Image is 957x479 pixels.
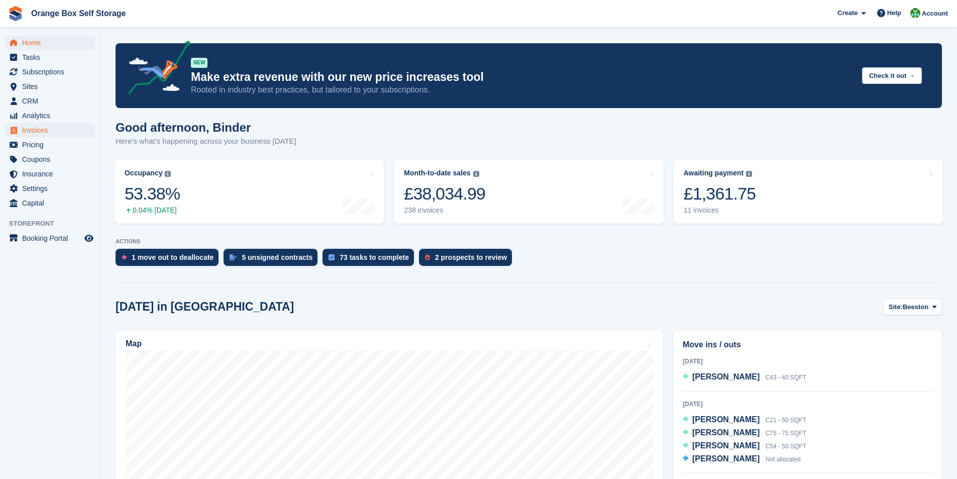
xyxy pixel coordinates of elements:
div: 0.04% [DATE] [125,206,180,215]
p: Here's what's happening across your business [DATE] [116,136,296,147]
img: prospect-51fa495bee0391a8d652442698ab0144808aea92771e9ea1ae160a38d050c398.svg [425,254,430,260]
div: 1 move out to deallocate [132,253,214,261]
a: menu [5,123,95,137]
div: £1,361.75 [684,183,756,204]
div: Awaiting payment [684,169,744,177]
a: [PERSON_NAME] C21 - 50 SQFT [683,414,806,427]
p: Make extra revenue with our new price increases tool [191,70,854,84]
img: stora-icon-8386f47178a22dfd0bd8f6a31ec36ba5ce8667c1dd55bd0f319d3a0aa187defe.svg [8,6,23,21]
a: menu [5,152,95,166]
p: ACTIONS [116,238,942,245]
span: Help [887,8,901,18]
span: Insurance [22,167,82,181]
span: Beeston [903,302,928,312]
span: Subscriptions [22,65,82,79]
span: C21 - 50 SQFT [766,417,806,424]
a: 73 tasks to complete [323,249,419,271]
a: menu [5,65,95,79]
a: menu [5,79,95,93]
span: Pricing [22,138,82,152]
span: [PERSON_NAME] [692,372,760,381]
a: Orange Box Self Storage [27,5,130,22]
img: Binder Bhardwaj [910,8,920,18]
div: Occupancy [125,169,162,177]
span: Not allocated [766,456,801,463]
div: NEW [191,58,207,68]
img: move_outs_to_deallocate_icon-f764333ba52eb49d3ac5e1228854f67142a1ed5810a6f6cc68b1a99e826820c5.svg [122,254,127,260]
a: [PERSON_NAME] C43 - 40 SQFT [683,371,806,384]
button: Site: Beeston [883,299,942,315]
span: Sites [22,79,82,93]
span: Home [22,36,82,50]
a: 2 prospects to review [419,249,517,271]
h1: Good afternoon, Binder [116,121,296,134]
img: icon-info-grey-7440780725fd019a000dd9b08b2336e03edf1995a4989e88bcd33f0948082b44.svg [746,171,752,177]
div: Month-to-date sales [404,169,470,177]
a: menu [5,196,95,210]
div: [DATE] [683,400,932,409]
span: Settings [22,181,82,196]
button: Check it out → [862,67,922,84]
span: [PERSON_NAME] [692,454,760,463]
a: menu [5,36,95,50]
a: [PERSON_NAME] Not allocated [683,453,801,466]
a: menu [5,167,95,181]
img: icon-info-grey-7440780725fd019a000dd9b08b2336e03edf1995a4989e88bcd33f0948082b44.svg [165,171,171,177]
span: Analytics [22,109,82,123]
img: task-75834270c22a3079a89374b754ae025e5fb1db73e45f91037f5363f120a921f8.svg [329,254,335,260]
a: Awaiting payment £1,361.75 11 invoices [674,160,943,224]
h2: Move ins / outs [683,339,932,351]
a: menu [5,181,95,196]
a: 1 move out to deallocate [116,249,224,271]
a: Preview store [83,232,95,244]
div: 5 unsigned contracts [242,253,312,261]
div: [DATE] [683,357,932,366]
span: Account [922,9,948,19]
a: menu [5,138,95,152]
a: [PERSON_NAME] C54 - 50 SQFT [683,440,806,453]
h2: [DATE] in [GEOGRAPHIC_DATA] [116,300,294,314]
a: Month-to-date sales £38,034.99 238 invoices [394,160,663,224]
a: menu [5,94,95,108]
span: C54 - 50 SQFT [766,443,806,450]
div: 11 invoices [684,206,756,215]
span: Invoices [22,123,82,137]
span: Create [837,8,858,18]
span: C75 - 75 SQFT [766,430,806,437]
img: price-adjustments-announcement-icon-8257ccfd72463d97f412b2fc003d46551f7dbcb40ab6d574587a9cd5c0d94... [120,41,190,98]
a: menu [5,50,95,64]
a: menu [5,109,95,123]
h2: Map [126,339,142,348]
span: CRM [22,94,82,108]
span: [PERSON_NAME] [692,415,760,424]
span: Capital [22,196,82,210]
span: Booking Portal [22,231,82,245]
div: 2 prospects to review [435,253,507,261]
div: 53.38% [125,183,180,204]
span: C43 - 40 SQFT [766,374,806,381]
a: [PERSON_NAME] C75 - 75 SQFT [683,427,806,440]
div: 73 tasks to complete [340,253,409,261]
a: menu [5,231,95,245]
div: 238 invoices [404,206,485,215]
img: contract_signature_icon-13c848040528278c33f63329250d36e43548de30e8caae1d1a13099fd9432cc5.svg [230,254,237,260]
img: icon-info-grey-7440780725fd019a000dd9b08b2336e03edf1995a4989e88bcd33f0948082b44.svg [473,171,479,177]
span: [PERSON_NAME] [692,428,760,437]
a: 5 unsigned contracts [224,249,323,271]
p: Rooted in industry best practices, but tailored to your subscriptions. [191,84,854,95]
span: Tasks [22,50,82,64]
a: Occupancy 53.38% 0.04% [DATE] [115,160,384,224]
span: Storefront [9,219,100,229]
div: £38,034.99 [404,183,485,204]
span: [PERSON_NAME] [692,441,760,450]
span: Coupons [22,152,82,166]
span: Site: [889,302,903,312]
